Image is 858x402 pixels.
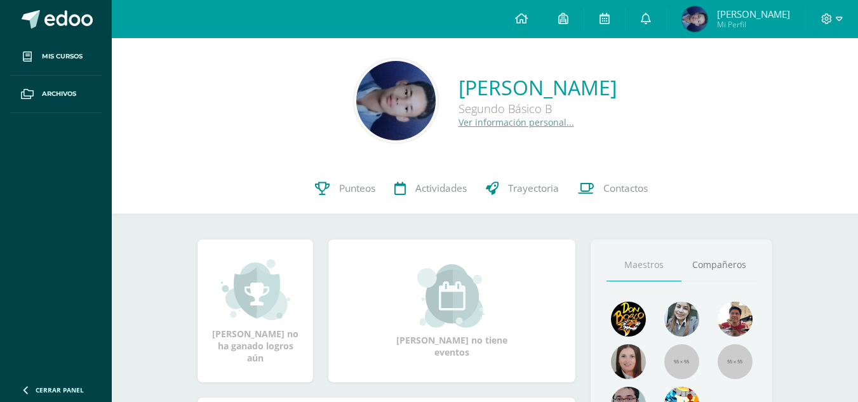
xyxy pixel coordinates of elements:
a: Punteos [305,163,385,214]
a: [PERSON_NAME] [459,74,617,101]
img: 55x55 [664,344,699,379]
img: event_small.png [417,264,486,328]
img: 29e7978ccc9963d0045fbcf36c3d3c59.png [356,61,436,140]
img: 11152eb22ca3048aebc25a5ecf6973a7.png [718,302,753,337]
a: Contactos [568,163,657,214]
span: Punteos [339,182,375,195]
a: Compañeros [681,249,756,281]
img: 1a1cc795a438ff5579248d52cbae9227.png [682,6,707,32]
a: Archivos [10,76,102,113]
img: 45bd7986b8947ad7e5894cbc9b781108.png [664,302,699,337]
img: achievement_small.png [221,258,290,321]
span: Archivos [42,89,76,99]
div: Segundo Básico B [459,101,617,116]
span: Trayectoria [508,182,559,195]
span: Contactos [603,182,648,195]
span: Cerrar panel [36,385,84,394]
img: 29fc2a48271e3f3676cb2cb292ff2552.png [611,302,646,337]
a: Actividades [385,163,476,214]
span: Mi Perfil [717,19,790,30]
span: Mis cursos [42,51,83,62]
img: 67c3d6f6ad1c930a517675cdc903f95f.png [611,344,646,379]
a: Maestros [607,249,681,281]
a: Ver información personal... [459,116,574,128]
div: [PERSON_NAME] no ha ganado logros aún [210,258,300,364]
span: [PERSON_NAME] [717,8,790,20]
span: Actividades [415,182,467,195]
img: 55x55 [718,344,753,379]
a: Trayectoria [476,163,568,214]
div: [PERSON_NAME] no tiene eventos [389,264,516,358]
a: Mis cursos [10,38,102,76]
